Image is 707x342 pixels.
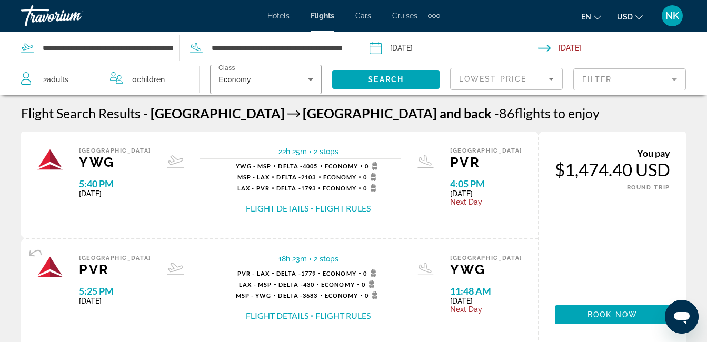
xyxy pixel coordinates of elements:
span: YWG [450,261,522,277]
button: User Menu [659,5,686,27]
button: Book now [555,305,670,324]
span: 4:05 PM [450,178,522,189]
span: 1779 [276,270,316,277]
span: Economy [323,270,356,277]
iframe: Button to launch messaging window [665,300,699,334]
span: 0 [365,162,381,170]
span: Delta - [278,163,303,169]
span: [GEOGRAPHIC_DATA] [79,255,151,261]
span: YWG [79,154,151,170]
button: Flight Rules [315,203,371,214]
span: YWG - MSP [236,163,272,169]
span: 4005 [278,163,317,169]
span: PVR - LAX [237,270,270,277]
div: $1,474.40 USD [555,159,670,180]
span: NK [665,11,679,21]
button: Flight Rules [315,310,371,321]
span: en [581,13,591,21]
span: MSP - YWG [236,292,272,299]
span: [DATE] [79,297,151,305]
span: Delta - [276,270,301,277]
span: Book now [587,310,638,319]
span: 2103 [276,174,316,180]
span: and back [440,105,492,121]
a: Flights [311,12,334,20]
button: Change currency [617,9,643,24]
span: PVR [79,261,151,277]
span: [GEOGRAPHIC_DATA] [79,147,151,154]
h1: Flight Search Results [21,105,141,121]
span: 86 [494,105,515,121]
button: Search [332,70,440,89]
div: You pay [555,147,670,159]
span: Delta - [278,292,303,299]
span: 2 stops [314,147,338,156]
span: - [494,105,499,121]
span: 2 [43,72,68,87]
span: Delta - [276,174,301,180]
button: Flight Details [246,310,308,321]
span: MSP - LAX [237,174,270,180]
span: [GEOGRAPHIC_DATA] [450,147,522,154]
span: 430 [278,281,314,288]
span: Economy [218,75,251,84]
span: 0 [362,280,378,288]
span: 22h 25m [278,147,307,156]
button: Return date: Nov 23, 2025 [538,32,707,64]
mat-label: Class [218,65,235,72]
span: Adults [47,75,68,84]
span: 5:40 PM [79,178,151,189]
span: PVR [450,154,522,170]
span: [GEOGRAPHIC_DATA] [303,105,437,121]
span: - [143,105,148,121]
span: 18h 23m [278,255,307,263]
span: 0 [363,173,380,181]
span: 0 [365,291,381,299]
a: Cars [355,12,371,20]
a: Cruises [392,12,417,20]
span: [DATE] [79,189,151,198]
span: Lowest Price [459,75,526,83]
span: 2 stops [314,255,338,263]
button: Depart date: Nov 7, 2025 [370,32,539,64]
span: flights to enjoy [515,105,600,121]
span: ROUND TRIP [627,184,671,191]
span: 1793 [276,185,316,192]
span: [GEOGRAPHIC_DATA] [151,105,285,121]
span: LAX - MSP [239,281,272,288]
span: Children [137,75,165,84]
span: Economy [323,185,356,192]
span: [DATE] [450,189,522,198]
span: Search [368,75,404,84]
button: Flight Details [246,203,308,214]
span: Delta - [276,185,301,192]
span: Economy [321,281,355,288]
span: Economy [323,174,357,180]
button: Travelers: 2 adults, 0 children [11,64,199,95]
span: 5:25 PM [79,285,151,297]
span: Next Day [450,198,522,206]
span: [GEOGRAPHIC_DATA] [450,255,522,261]
span: USD [617,13,633,21]
span: Economy [325,292,359,299]
button: Extra navigation items [428,7,440,24]
span: 0 [132,72,165,87]
button: Filter [573,68,686,91]
span: Economy [325,163,359,169]
span: Next Day [450,305,522,314]
span: [DATE] [450,297,522,305]
a: Travorium [21,2,126,29]
a: Hotels [267,12,290,20]
span: 11:48 AM [450,285,522,297]
span: 3683 [278,292,317,299]
span: LAX - PVR [237,185,270,192]
span: 0 [363,269,380,277]
button: Change language [581,9,601,24]
span: Delta - [278,281,303,288]
mat-select: Sort by [459,73,554,85]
